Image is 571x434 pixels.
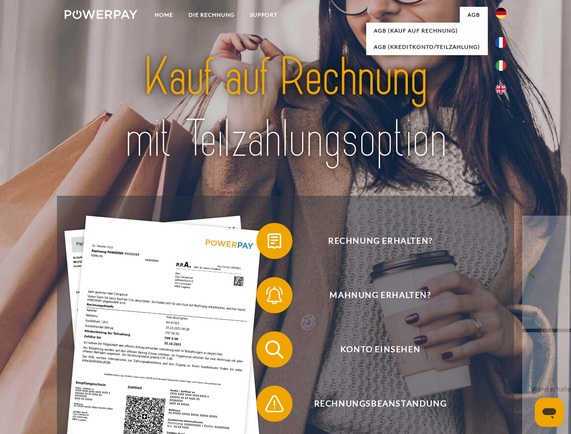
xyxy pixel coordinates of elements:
[263,338,286,361] img: qb_search.svg
[263,284,286,307] img: qb_bell.svg
[256,277,491,313] button: Mahnung erhalten?
[535,398,564,427] iframe: Schaltfläche zum Öffnen des Messaging-Fensters
[256,386,491,422] button: Rechnungsbeanstandung
[366,39,488,55] a: AGB (Kreditkonto/Teilzahlung)
[256,223,491,259] button: Rechnung erhalten?
[65,10,137,19] img: logo-powerpay-white.svg
[263,230,286,252] img: qb_bill.svg
[366,23,488,39] a: AGB (Kauf auf Rechnung)
[269,331,491,368] span: Konto einsehen
[269,223,491,259] span: Rechnung erhalten?
[495,60,506,71] img: it
[147,7,181,23] a: Home
[460,7,488,23] a: agb
[181,7,242,23] a: DIE RECHNUNG
[495,37,506,48] img: fr
[256,331,491,368] button: Konto einsehen
[263,392,286,415] img: qb_warning.svg
[86,43,485,173] img: title-powerpay_de.svg
[269,277,491,313] span: Mahnung erhalten?
[495,8,506,19] img: de
[242,7,285,23] a: SUPPORT
[269,386,491,422] span: Rechnungsbeanstandung
[495,84,506,94] img: en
